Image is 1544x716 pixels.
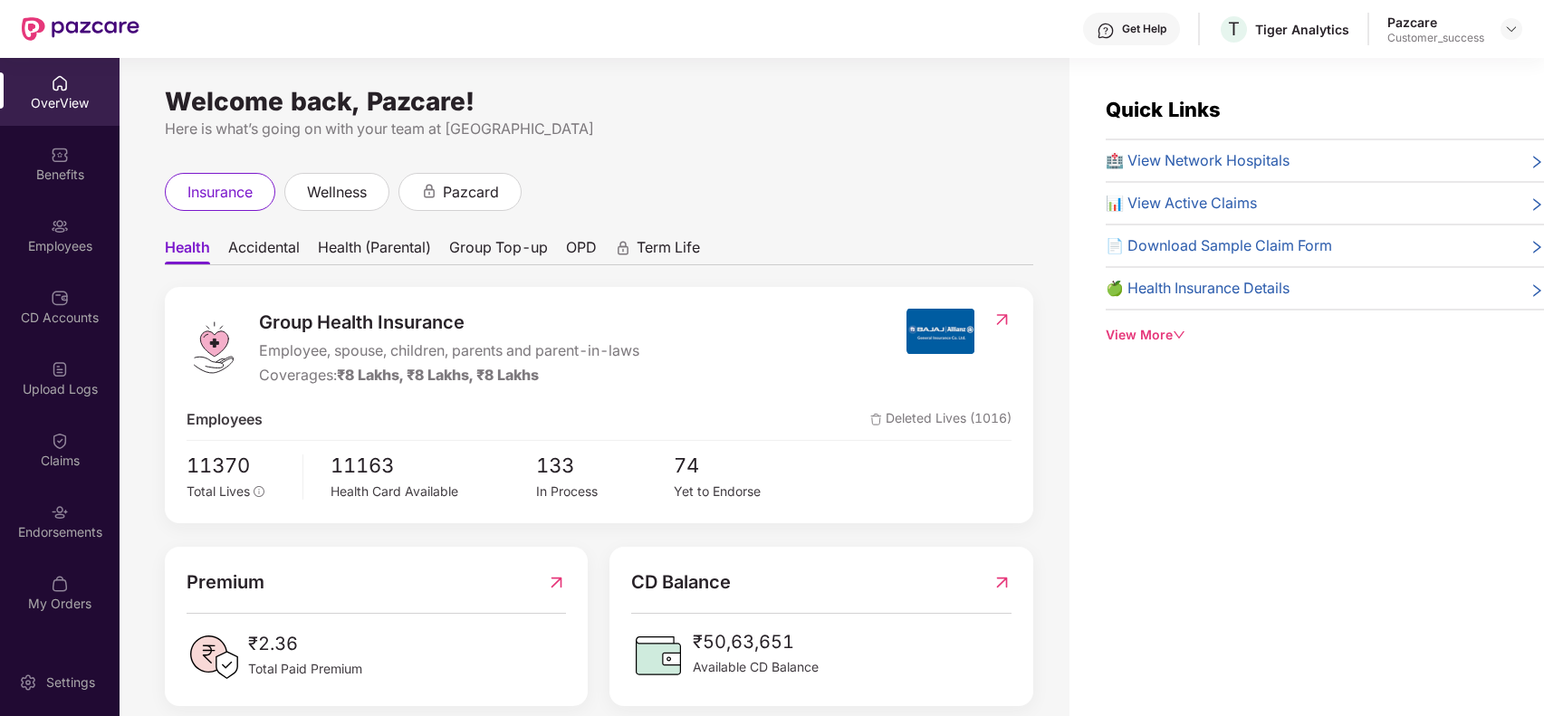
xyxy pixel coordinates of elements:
[674,482,811,501] div: Yet to Endorse
[259,309,639,337] span: Group Health Insurance
[631,568,731,597] span: CD Balance
[1530,196,1544,215] span: right
[1228,18,1240,40] span: T
[536,450,674,482] span: 133
[1106,234,1332,257] span: 📄 Download Sample Claim Form
[187,181,253,204] span: insurance
[51,503,69,521] img: svg+xml;base64,PHN2ZyBpZD0iRW5kb3JzZW1lbnRzIiB4bWxucz0iaHR0cDovL3d3dy53My5vcmcvMjAwMC9zdmciIHdpZH...
[187,568,264,597] span: Premium
[22,17,139,41] img: New Pazcare Logo
[331,482,537,501] div: Health Card Available
[51,146,69,164] img: svg+xml;base64,PHN2ZyBpZD0iQmVuZWZpdHMiIHhtbG5zPSJodHRwOi8vd3d3LnczLm9yZy8yMDAwL3N2ZyIgd2lkdGg9Ij...
[637,238,700,264] span: Term Life
[1106,192,1257,215] span: 📊 View Active Claims
[1097,22,1115,40] img: svg+xml;base64,PHN2ZyBpZD0iSGVscC0zMngzMiIgeG1sbnM9Imh0dHA6Ly93d3cudzMub3JnLzIwMDAvc3ZnIiB3aWR0aD...
[870,414,882,425] img: deleteIcon
[615,240,631,256] div: animation
[19,673,37,692] img: svg+xml;base64,PHN2ZyBpZD0iU2V0dGluZy0yMHgyMCIgeG1sbnM9Imh0dHA6Ly93d3cudzMub3JnLzIwMDAvc3ZnIiB3aW...
[906,309,974,354] img: insurerIcon
[307,181,367,204] span: wellness
[449,238,548,264] span: Group Top-up
[187,320,241,375] img: logo
[1173,329,1185,341] span: down
[187,483,250,499] span: Total Lives
[1106,277,1290,300] span: 🍏 Health Insurance Details
[51,575,69,593] img: svg+xml;base64,PHN2ZyBpZD0iTXlfT3JkZXJzIiBkYXRhLW5hbWU9Ik15IE9yZGVycyIgeG1sbnM9Imh0dHA6Ly93d3cudz...
[631,628,686,683] img: CDBalanceIcon
[51,432,69,450] img: svg+xml;base64,PHN2ZyBpZD0iQ2xhaW0iIHhtbG5zPSJodHRwOi8vd3d3LnczLm9yZy8yMDAwL3N2ZyIgd2lkdGg9IjIwIi...
[259,364,639,387] div: Coverages:
[1387,14,1484,31] div: Pazcare
[674,450,811,482] span: 74
[165,118,1033,140] div: Here is what’s going on with your team at [GEOGRAPHIC_DATA]
[51,360,69,378] img: svg+xml;base64,PHN2ZyBpZD0iVXBsb2FkX0xvZ3MiIGRhdGEtbmFtZT0iVXBsb2FkIExvZ3MiIHhtbG5zPSJodHRwOi8vd3...
[1530,238,1544,257] span: right
[1387,31,1484,45] div: Customer_success
[1106,98,1221,121] span: Quick Links
[165,238,210,264] span: Health
[331,450,537,482] span: 11163
[228,238,300,264] span: Accidental
[693,657,819,677] span: Available CD Balance
[259,339,639,362] span: Employee, spouse, children, parents and parent-in-laws
[1530,281,1544,300] span: right
[421,183,437,199] div: animation
[187,408,263,431] span: Employees
[443,181,499,204] span: pazcard
[51,74,69,92] img: svg+xml;base64,PHN2ZyBpZD0iSG9tZSIgeG1sbnM9Imh0dHA6Ly93d3cudzMub3JnLzIwMDAvc3ZnIiB3aWR0aD0iMjAiIG...
[870,408,1012,431] span: Deleted Lives (1016)
[1530,153,1544,172] span: right
[1122,22,1166,36] div: Get Help
[693,628,819,656] span: ₹50,63,651
[566,238,597,264] span: OPD
[337,366,539,384] span: ₹8 Lakhs, ₹8 Lakhs, ₹8 Lakhs
[1106,325,1544,345] div: View More
[165,94,1033,109] div: Welcome back, Pazcare!
[187,630,241,684] img: PaidPremiumIcon
[51,289,69,307] img: svg+xml;base64,PHN2ZyBpZD0iQ0RfQWNjb3VudHMiIGRhdGEtbmFtZT0iQ0QgQWNjb3VudHMiIHhtbG5zPSJodHRwOi8vd3...
[1106,149,1290,172] span: 🏥 View Network Hospitals
[993,568,1012,597] img: RedirectIcon
[51,217,69,235] img: svg+xml;base64,PHN2ZyBpZD0iRW1wbG95ZWVzIiB4bWxucz0iaHR0cDovL3d3dy53My5vcmcvMjAwMC9zdmciIHdpZHRoPS...
[41,673,101,692] div: Settings
[536,482,674,501] div: In Process
[1255,21,1349,38] div: Tiger Analytics
[248,659,362,679] span: Total Paid Premium
[547,568,566,597] img: RedirectIcon
[254,486,264,497] span: info-circle
[248,630,362,658] span: ₹2.36
[187,450,290,482] span: 11370
[993,310,1012,329] img: RedirectIcon
[1504,22,1519,36] img: svg+xml;base64,PHN2ZyBpZD0iRHJvcGRvd24tMzJ4MzIiIHhtbG5zPSJodHRwOi8vd3d3LnczLm9yZy8yMDAwL3N2ZyIgd2...
[318,238,431,264] span: Health (Parental)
